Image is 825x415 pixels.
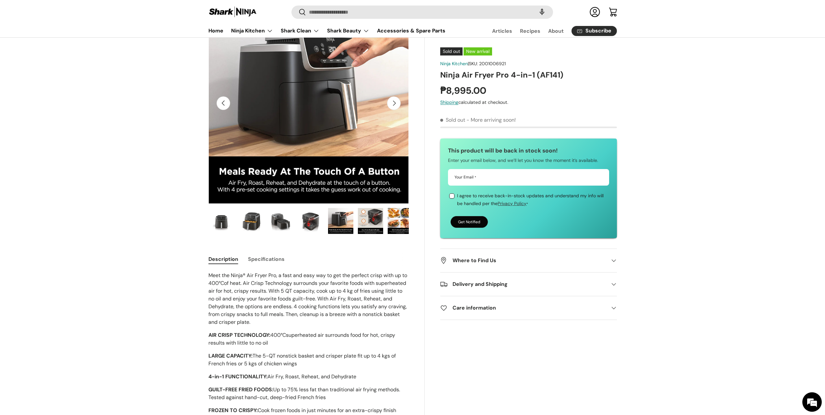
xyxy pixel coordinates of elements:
[328,208,353,234] img: Ninja Air Fryer Pro 4-in-1 (AF141)
[208,331,409,347] p: 400 superheated air surrounds food for hot, crispy results with little to no oil
[281,332,286,338] span: °C
[440,84,488,97] strong: ₱8,995.00
[448,147,609,155] h3: This product will be back in stock soon!
[239,208,264,234] img: Ninja Air Fryer Pro 4-in-1 (AF141)
[469,61,478,67] span: SKU:
[208,272,409,326] p: Meet the Ninja® Air Fryer Pro, a fast and easy way to get the perfect crisp with up to 400 of hea...
[219,280,224,287] span: °C
[208,332,270,338] strong: AIR CRISP TECHNOLOGY:
[585,29,611,34] span: Subscribe
[248,252,285,266] button: Specifications
[208,3,409,236] media-gallery: Gallery Viewer
[298,208,324,234] img: Ninja Air Fryer Pro 4-in-1 (AF141)
[440,70,617,80] h1: Ninja Air Fryer Pro 4-in-1 (AF141)
[3,177,124,200] textarea: Type your message and hit 'Enter'
[377,24,445,37] a: Accessories & Spare Parts
[464,47,492,55] span: New arrival
[208,352,253,359] strong: LARGE CAPACITY:
[209,208,234,234] img: https://sharkninja.com.ph/products/ninja-air-fryer-pro-4-in-1-af141
[208,24,445,37] nav: Primary
[440,273,617,296] summary: Delivery and Shipping
[477,24,617,37] nav: Secondary
[358,208,383,234] img: Ninja Air Fryer Pro 4-in-1 (AF141)
[440,249,617,272] summary: Where to Find Us
[208,407,409,414] p: Cook frozen foods in just minutes for an extra-crispy finish
[268,208,294,234] img: Ninja Air Fryer Pro 4-in-1 (AF141)
[466,117,516,124] p: - More arriving soon!
[106,3,122,19] div: Minimize live chat window
[451,216,488,228] button: Get Notified
[323,24,373,37] summary: Shark Beauty
[498,201,526,206] a: Privacy Policy
[532,5,552,19] speech-search-button: Search by voice
[34,36,109,45] div: Chat with us now
[38,82,89,147] span: We're online!
[457,193,604,206] span: I agree to receive back-in-stock updates and understand my info will be handled per the
[492,25,512,37] a: Articles
[440,296,617,320] summary: Care information
[440,117,465,124] span: Sold out
[448,157,609,165] p: Enter your email below, and we’ll let you know the moment it’s available.
[208,407,258,414] strong: FROZEN TO CRISPY:
[479,61,506,67] span: 2001006921
[208,352,409,368] p: The 5-QT nonstick basket and crisper plate fit up to 4 kgs of French fries or 5 kgs of chicken wings
[548,25,564,37] a: About
[468,61,506,67] span: |
[440,280,606,288] h2: Delivery and Shipping
[208,24,223,37] a: Home
[388,208,413,234] img: Ninja Air Fryer Pro 4-in-1 (AF141)
[208,386,409,401] p: Up to 75% less fat than traditional air frying methods. Tested against hand-cut, deep-fried Frenc...
[208,373,409,381] p: Air Fry, Roast, Reheat, and Dehydrate
[440,61,468,67] a: Ninja Kitchen
[208,6,257,18] img: Shark Ninja Philippines
[227,24,277,37] summary: Ninja Kitchen
[572,26,617,36] a: Subscribe
[440,47,463,55] span: Sold out
[208,373,267,380] strong: 4-in-1 FUNCTIONALITY:
[440,304,606,312] h2: Care information
[440,257,606,264] h2: Where to Find Us
[440,99,458,105] a: Shipping
[277,24,323,37] summary: Shark Clean
[208,386,273,393] strong: GUILT-FREE FRIED FOODS:
[208,252,238,266] button: Description
[440,99,617,106] div: calculated at checkout.
[520,25,540,37] a: Recipes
